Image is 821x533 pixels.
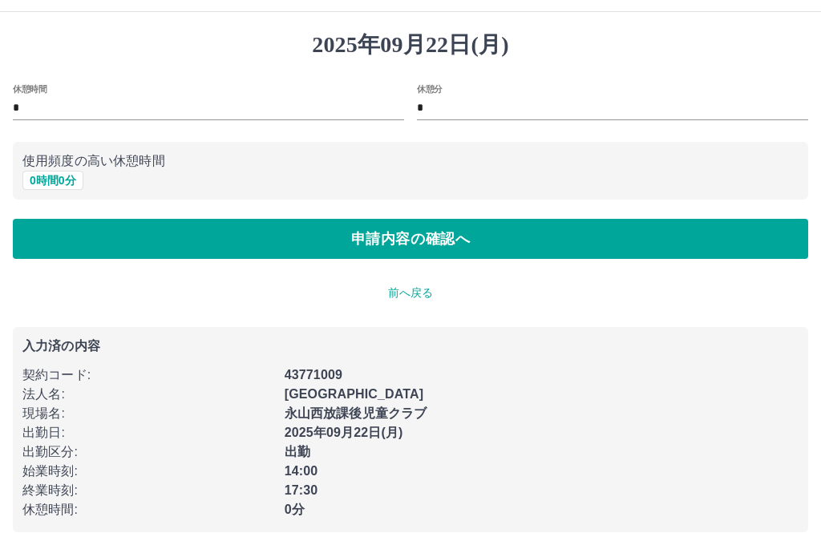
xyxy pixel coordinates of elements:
p: 終業時刻 : [22,481,275,500]
p: 契約コード : [22,365,275,385]
p: 現場名 : [22,404,275,423]
label: 休憩分 [417,83,443,95]
b: 永山西放課後児童クラブ [285,406,427,420]
p: 前へ戻る [13,285,808,301]
b: 0分 [285,503,305,516]
p: 出勤日 : [22,423,275,442]
p: 法人名 : [22,385,275,404]
p: 休憩時間 : [22,500,275,519]
b: 43771009 [285,368,342,382]
p: 入力済の内容 [22,340,799,353]
b: 出勤 [285,445,310,458]
b: 14:00 [285,464,318,478]
b: [GEOGRAPHIC_DATA] [285,387,424,401]
b: 17:30 [285,483,318,497]
p: 始業時刻 : [22,462,275,481]
h1: 2025年09月22日(月) [13,31,808,59]
b: 2025年09月22日(月) [285,426,403,439]
label: 休憩時間 [13,83,47,95]
button: 0時間0分 [22,171,83,190]
button: 申請内容の確認へ [13,219,808,259]
p: 使用頻度の高い休憩時間 [22,151,799,171]
p: 出勤区分 : [22,442,275,462]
